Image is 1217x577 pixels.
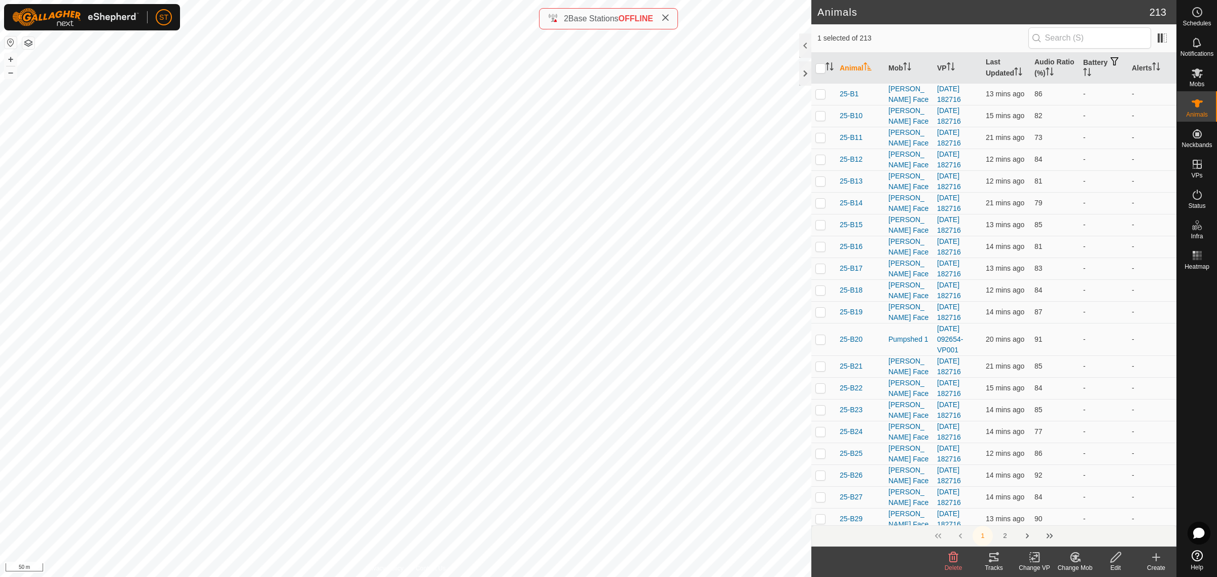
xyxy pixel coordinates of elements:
span: 27 Aug 2025, 5:34 pm [986,177,1024,185]
td: - [1128,236,1176,258]
span: 85 [1034,406,1043,414]
span: 92 [1034,471,1043,479]
td: - [1128,443,1176,464]
span: 83 [1034,264,1043,272]
a: [DATE] 182716 [937,303,961,321]
span: 25-B14 [840,198,863,208]
span: 25-B10 [840,111,863,121]
img: Gallagher Logo [12,8,139,26]
button: Next Page [1017,526,1037,546]
div: Edit [1095,563,1136,572]
div: [PERSON_NAME] Face [888,378,929,399]
th: Animal [836,53,884,84]
a: Privacy Policy [366,564,404,573]
span: 213 [1150,5,1166,20]
span: 25-B18 [840,285,863,296]
span: 90 [1034,515,1043,523]
div: [PERSON_NAME] Face [888,149,929,170]
td: - [1079,399,1128,421]
div: Change VP [1014,563,1055,572]
a: [DATE] 182716 [937,444,961,463]
td: - [1128,464,1176,486]
a: Contact Us [416,564,446,573]
span: 25-B23 [840,405,863,415]
span: 25-B22 [840,383,863,393]
th: Alerts [1128,53,1176,84]
td: - [1128,377,1176,399]
th: Last Updated [982,53,1030,84]
td: - [1128,105,1176,127]
td: - [1079,149,1128,170]
span: 27 Aug 2025, 5:31 pm [986,112,1024,120]
td: - [1079,105,1128,127]
td: - [1079,355,1128,377]
span: 79 [1034,199,1043,207]
span: 25-B15 [840,220,863,230]
div: Change Mob [1055,563,1095,572]
a: [DATE] 182716 [937,237,961,256]
span: 27 Aug 2025, 5:34 pm [986,286,1024,294]
button: + [5,53,17,65]
span: Heatmap [1185,264,1209,270]
button: Last Page [1040,526,1060,546]
p-sorticon: Activate to sort [826,64,834,72]
td: - [1128,508,1176,530]
div: [PERSON_NAME] Face [888,214,929,236]
div: [PERSON_NAME] Face [888,280,929,301]
a: [DATE] 182716 [937,510,961,528]
span: 91 [1034,335,1043,343]
span: 2 [564,14,568,23]
a: [DATE] 182716 [937,379,961,398]
div: Pumpshed 1 [888,334,929,345]
span: 81 [1034,177,1043,185]
span: 84 [1034,493,1043,501]
button: 2 [995,526,1015,546]
span: 27 Aug 2025, 5:32 pm [986,493,1024,501]
span: 25-B1 [840,89,858,99]
td: - [1079,83,1128,105]
span: 25-B24 [840,426,863,437]
span: VPs [1191,172,1202,178]
td: - [1079,464,1128,486]
div: [PERSON_NAME] Face [888,487,929,508]
span: 25-B16 [840,241,863,252]
div: [PERSON_NAME] Face [888,421,929,443]
span: Animals [1186,112,1208,118]
div: [PERSON_NAME] Face [888,171,929,192]
span: 27 Aug 2025, 5:25 pm [986,362,1024,370]
a: [DATE] 182716 [937,150,961,169]
span: 27 Aug 2025, 5:34 pm [986,264,1024,272]
th: VP [933,53,982,84]
span: 25-B17 [840,263,863,274]
span: Schedules [1183,20,1211,26]
a: [DATE] 092654-VP001 [937,324,963,354]
td: - [1079,421,1128,443]
p-sorticon: Activate to sort [1014,69,1022,77]
span: 84 [1034,384,1043,392]
span: Infra [1191,233,1203,239]
td: - [1079,486,1128,508]
td: - [1079,258,1128,279]
span: 27 Aug 2025, 5:32 pm [986,242,1024,250]
td: - [1128,127,1176,149]
p-sorticon: Activate to sort [864,64,872,72]
td: - [1128,149,1176,170]
span: 84 [1034,286,1043,294]
p-sorticon: Activate to sort [903,64,911,72]
span: 27 Aug 2025, 5:33 pm [986,308,1024,316]
a: [DATE] 182716 [937,401,961,419]
span: 82 [1034,112,1043,120]
span: Base Stations [568,14,619,23]
td: - [1128,301,1176,323]
span: 81 [1034,242,1043,250]
a: [DATE] 182716 [937,357,961,376]
span: 25-B20 [840,334,863,345]
span: OFFLINE [619,14,653,23]
span: 25-B25 [840,448,863,459]
a: [DATE] 182716 [937,259,961,278]
td: - [1128,323,1176,355]
span: 27 Aug 2025, 5:25 pm [986,199,1024,207]
span: 85 [1034,362,1043,370]
span: 25-B21 [840,361,863,372]
td: - [1079,214,1128,236]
